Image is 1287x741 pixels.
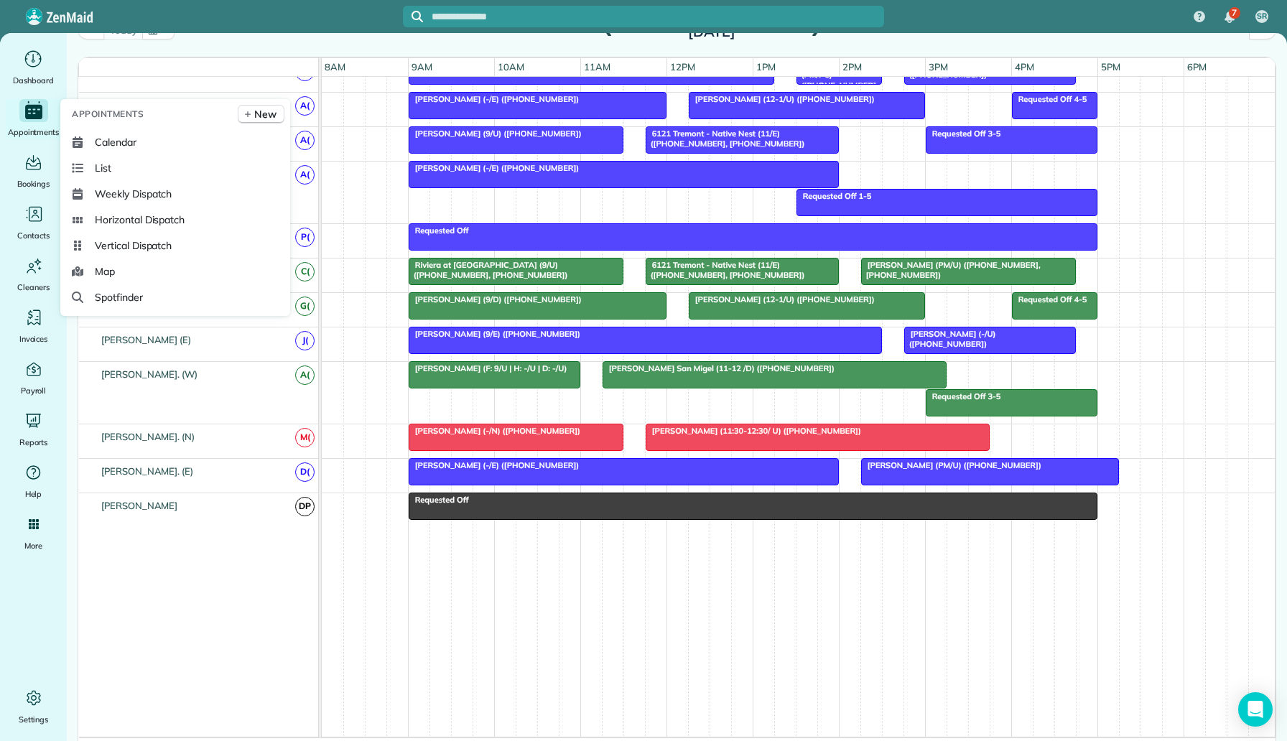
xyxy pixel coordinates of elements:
a: Appointments [6,99,61,139]
span: [PERSON_NAME] (9/E) ([PHONE_NUMBER]) [408,329,581,339]
span: [PERSON_NAME]. (N) [98,431,198,442]
h2: [DATE] [622,24,802,39]
span: Reports [19,435,48,449]
span: [PERSON_NAME] (9/U) ([PHONE_NUMBER]) [408,129,582,139]
span: [PERSON_NAME] (-/E) ([PHONE_NUMBER]) [408,94,580,104]
span: [PERSON_NAME] (PM/PC) ([PHONE_NUMBER]) [796,60,876,101]
span: [PERSON_NAME] (F: 9/U | H: -/U | D: -/U) [408,363,568,373]
a: Contacts [6,202,61,243]
a: New [238,105,284,124]
span: Requested Off 3-5 [925,129,1002,139]
a: Calendar [66,129,284,155]
span: 6121 Tremont - Native Nest (11/E) ([PHONE_NUMBER], [PHONE_NUMBER]) [645,129,806,149]
span: Requested Off 1-5 [796,191,873,201]
a: Map [66,258,284,284]
div: 7 unread notifications [1214,1,1245,33]
span: Riviera at [GEOGRAPHIC_DATA] (9/U) ([PHONE_NUMBER], [PHONE_NUMBER]) [408,260,569,280]
span: [PERSON_NAME] (12-1/U) ([PHONE_NUMBER]) [688,294,875,304]
span: List [95,161,111,175]
a: Reports [6,409,61,449]
span: [PERSON_NAME] (PM/U) ([PHONE_NUMBER]) [860,460,1042,470]
span: Weekly Dispatch [95,187,172,201]
span: M( [295,428,315,447]
span: Bookings [17,177,50,191]
span: [PERSON_NAME] San Migel (11-12 /D) ([PHONE_NUMBER]) [602,363,835,373]
span: 10am [495,61,527,73]
span: 4pm [1012,61,1037,73]
span: More [24,539,42,553]
span: New [254,107,277,121]
span: 7 [1232,7,1237,19]
span: 6pm [1184,61,1209,73]
span: 9am [409,61,435,73]
span: P( [295,228,315,247]
span: [PERSON_NAME]. (E) [98,465,196,477]
a: Bookings [6,151,61,191]
span: [PERSON_NAME] (-/U) ([PHONE_NUMBER]) [903,329,996,349]
span: Payroll [21,383,47,398]
span: Requested Off [408,495,470,505]
button: Focus search [403,11,423,22]
span: Appointments [72,107,144,121]
span: Invoices [19,332,48,346]
span: DP [295,497,315,516]
span: Vertical Dispatch [95,238,172,253]
span: 3pm [926,61,951,73]
span: Appointments [8,125,60,139]
span: SR [1257,11,1267,22]
a: Weekly Dispatch [66,181,284,207]
span: Requested Off 4-5 [1011,94,1088,104]
span: Requested Off [408,225,470,236]
a: Spotfinder [66,284,284,310]
span: [PERSON_NAME] (PM/U) ([PHONE_NUMBER], [PHONE_NUMBER]) [860,260,1041,280]
span: Requested Off 3-5 [925,391,1002,401]
div: Open Intercom Messenger [1238,692,1273,727]
span: D( [295,462,315,482]
a: Dashboard [6,47,61,88]
span: Requested Off 4-5 [1011,294,1088,304]
span: [PERSON_NAME]. (W) [98,368,200,380]
span: 1pm [753,61,779,73]
span: Dashboard [13,73,54,88]
span: 2pm [840,61,865,73]
svg: Focus search [412,11,423,22]
span: Help [25,487,42,501]
a: Cleaners [6,254,61,294]
span: [PERSON_NAME] (-/E) ([PHONE_NUMBER]) [408,460,580,470]
span: [PERSON_NAME] [98,500,181,511]
span: Map [95,264,115,279]
span: Contacts [17,228,50,243]
span: G( [295,297,315,316]
span: [PERSON_NAME] (E) [98,334,194,345]
a: Horizontal Dispatch [66,207,284,233]
span: C( [295,262,315,281]
span: A( [295,365,315,385]
a: Payroll [6,358,61,398]
span: [PERSON_NAME] (-/E) ([PHONE_NUMBER]) [408,163,580,173]
span: 6121 Tremont - Native Nest (11/E) ([PHONE_NUMBER], [PHONE_NUMBER]) [645,260,806,280]
a: Help [6,461,61,501]
span: A( [295,96,315,116]
span: 11am [581,61,613,73]
span: Horizontal Dispatch [95,213,185,227]
span: Settings [19,712,49,727]
span: [PERSON_NAME] (-/N) ([PHONE_NUMBER]) [408,426,581,436]
span: A( [295,131,315,150]
a: List [66,155,284,181]
span: [PERSON_NAME] (9/D) ([PHONE_NUMBER]) [408,294,582,304]
span: J( [295,331,315,350]
span: A( [295,165,315,185]
a: Invoices [6,306,61,346]
span: Calendar [95,135,136,149]
span: 5pm [1098,61,1123,73]
a: Settings [6,686,61,727]
span: [PERSON_NAME] (11:30-12:30/ U) ([PHONE_NUMBER]) [645,426,862,436]
span: [PERSON_NAME] (12-1/U) ([PHONE_NUMBER]) [688,94,875,104]
span: Cleaners [17,280,50,294]
span: Spotfinder [95,290,143,304]
span: 8am [322,61,348,73]
span: 12pm [667,61,698,73]
a: Vertical Dispatch [66,233,284,258]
